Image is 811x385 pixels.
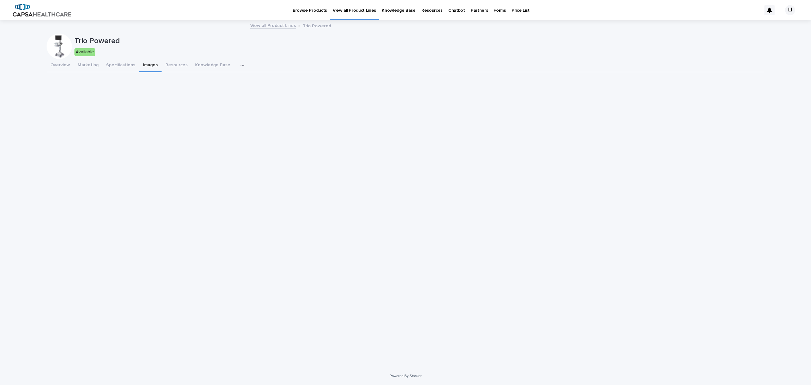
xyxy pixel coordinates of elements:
[102,59,139,72] button: Specifications
[162,59,191,72] button: Resources
[13,4,71,16] img: B5p4sRfuTuC72oLToeu7
[74,48,95,56] div: Available
[785,5,795,15] div: LI
[139,59,162,72] button: Images
[47,59,74,72] button: Overview
[191,59,234,72] button: Knowledge Base
[74,59,102,72] button: Marketing
[303,22,331,29] p: Trio Powered
[74,36,762,46] p: Trio Powered
[389,374,421,378] a: Powered By Stacker
[250,22,296,29] a: View all Product Lines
